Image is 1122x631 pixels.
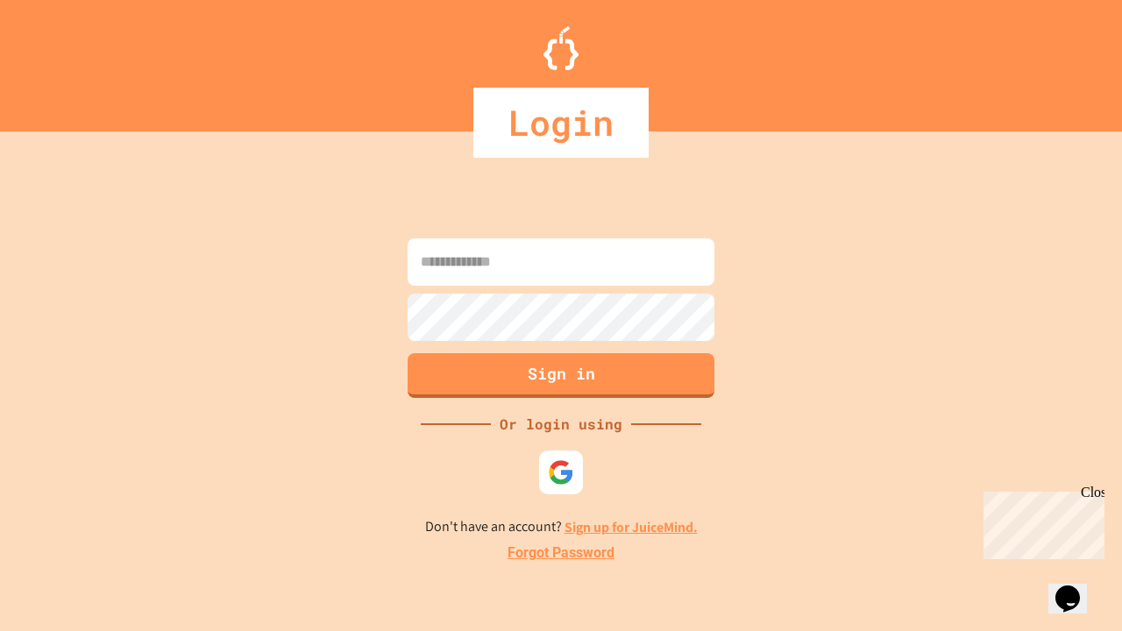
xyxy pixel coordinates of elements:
iframe: chat widget [976,485,1104,559]
iframe: chat widget [1048,561,1104,613]
img: google-icon.svg [548,459,574,486]
button: Sign in [408,353,714,398]
div: Chat with us now!Close [7,7,121,111]
a: Sign up for JuiceMind. [565,518,698,536]
div: Or login using [491,414,631,435]
div: Login [473,88,649,158]
img: Logo.svg [543,26,579,70]
p: Don't have an account? [425,516,698,538]
a: Forgot Password [508,542,614,564]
